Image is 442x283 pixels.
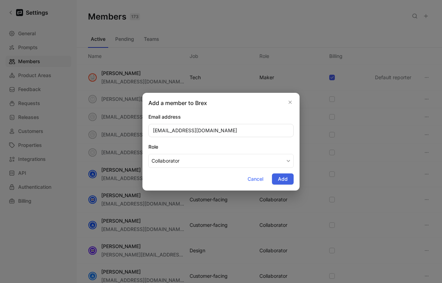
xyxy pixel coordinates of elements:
span: Cancel [248,175,263,183]
div: Email address [148,113,294,121]
button: Add [272,173,294,185]
div: Role [148,143,294,151]
button: Role [148,154,294,168]
input: example@cycle.app [148,124,294,137]
h2: Add a member to Brex [148,99,207,107]
button: Cancel [242,173,269,185]
span: Add [278,175,288,183]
